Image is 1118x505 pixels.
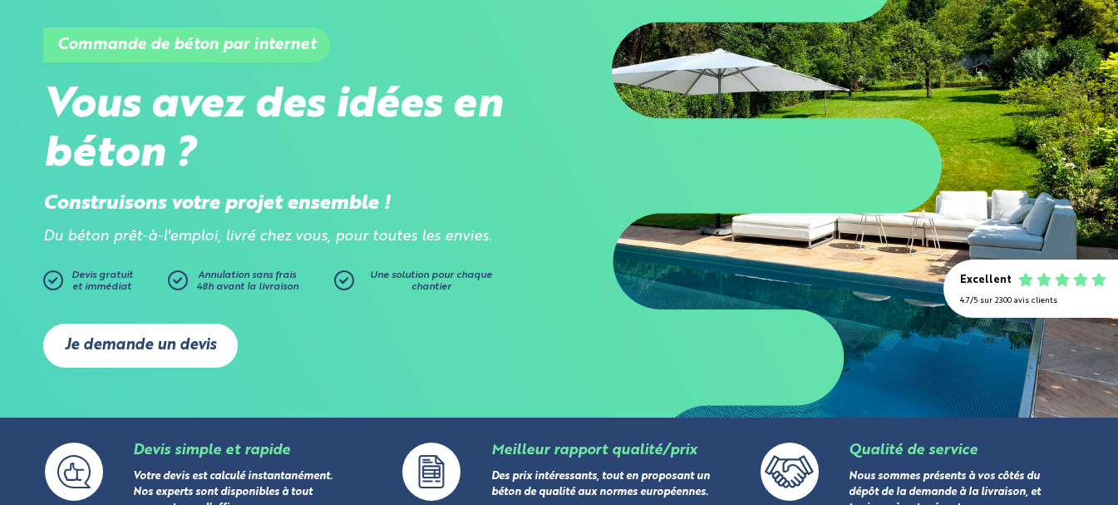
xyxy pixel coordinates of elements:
span: Devis gratuit et immédiat [71,270,133,292]
a: Je demande un devis [43,324,238,368]
a: Devis simple et rapide [133,443,290,458]
h2: Vous avez des idées en béton ? [43,82,559,180]
a: Meilleur rapport qualité/prix [491,443,697,458]
a: Annulation sans frais48h avant la livraison [168,270,334,299]
strong: Construisons votre projet ensemble ! [43,194,391,214]
a: Une solution pour chaque chantier [334,270,500,299]
span: Annulation sans frais 48h avant la livraison [196,270,298,292]
div: Excellent [960,275,1012,287]
h1: Commande de béton par internet [43,27,330,62]
span: Une solution pour chaque chantier [370,270,492,292]
i: Du béton prêt-à-l'emploi, livré chez vous, pour toutes les envies. [43,230,492,244]
a: Qualité de service [849,443,978,458]
div: 4.7/5 sur 2300 avis clients [960,296,1101,305]
a: Devis gratuitet immédiat [43,270,160,299]
a: Des prix intéressants, tout en proposant un béton de qualité aux normes européennes. [491,471,710,498]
